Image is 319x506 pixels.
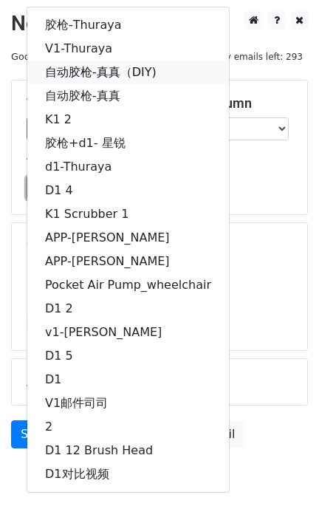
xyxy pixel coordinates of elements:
a: 自动胶枪-真真（DIY) [27,61,229,84]
a: Pocket Air Pump_wheelchair [27,273,229,297]
a: D1对比视频 [27,462,229,486]
span: Daily emails left: 293 [203,49,308,65]
a: K1 Scrubber 1 [27,202,229,226]
iframe: Chat Widget [245,435,319,506]
a: APP-[PERSON_NAME] [27,226,229,250]
a: V1邮件司司 [27,392,229,415]
a: 自动胶枪-真真 [27,84,229,108]
a: Daily emails left: 293 [203,51,308,62]
a: D1 4 [27,179,229,202]
a: v1-[PERSON_NAME] [27,321,229,344]
a: APP-[PERSON_NAME] [27,250,229,273]
h5: Email column [171,95,292,112]
a: D1 [27,368,229,392]
h2: New Campaign [11,11,308,36]
a: D1 2 [27,297,229,321]
a: d1-Thuraya [27,155,229,179]
a: Send [11,420,60,448]
a: K1 2 [27,108,229,131]
a: D1 5 [27,344,229,368]
small: Google Sheet: [11,51,91,62]
a: D1 12 Brush Head [27,439,229,462]
div: 聊天小组件 [245,435,319,506]
a: V1-Thuraya [27,37,229,61]
a: 2 [27,415,229,439]
a: 胶枪+d1- 星锐 [27,131,229,155]
a: 胶枪-Thuraya [27,13,229,37]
